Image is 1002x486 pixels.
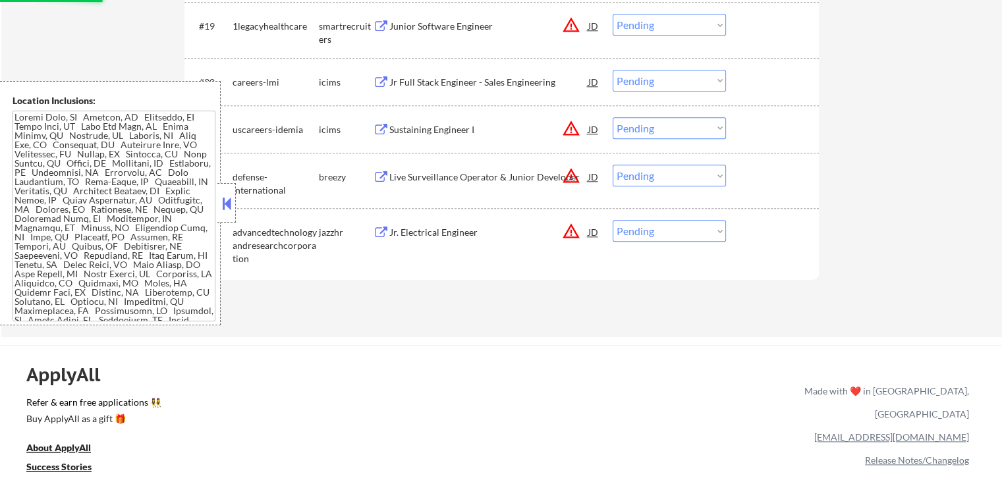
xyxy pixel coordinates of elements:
[233,76,319,89] div: careers-lmi
[26,461,92,472] u: Success Stories
[562,16,580,34] button: warning_amber
[26,460,109,476] a: Success Stories
[562,119,580,138] button: warning_amber
[587,14,600,38] div: JD
[799,379,969,425] div: Made with ❤️ in [GEOGRAPHIC_DATA], [GEOGRAPHIC_DATA]
[319,123,373,136] div: icims
[319,171,373,184] div: breezy
[389,123,588,136] div: Sustaining Engineer I
[26,364,115,386] div: ApplyAll
[587,220,600,244] div: JD
[26,442,91,453] u: About ApplyAll
[233,20,319,33] div: 1legacyhealthcare
[587,70,600,94] div: JD
[389,171,588,184] div: Live Surveillance Operator & Junior Developer
[319,76,373,89] div: icims
[389,20,588,33] div: Junior Software Engineer
[389,226,588,239] div: Jr. Electrical Engineer
[814,431,969,443] a: [EMAIL_ADDRESS][DOMAIN_NAME]
[319,20,373,45] div: smartrecruiters
[319,226,373,239] div: jazzhr
[13,94,215,107] div: Location Inclusions:
[233,123,319,136] div: uscareers-idemia
[233,226,319,265] div: advancedtechnologyandresearchcorporation
[562,167,580,185] button: warning_amber
[26,412,158,428] a: Buy ApplyAll as a gift 🎁
[233,171,319,196] div: defense-international
[199,76,222,89] div: #20
[26,441,109,457] a: About ApplyAll
[562,222,580,240] button: warning_amber
[865,454,969,466] a: Release Notes/Changelog
[587,165,600,188] div: JD
[26,414,158,423] div: Buy ApplyAll as a gift 🎁
[389,76,588,89] div: Jr Full Stack Engineer - Sales Engineering
[587,117,600,141] div: JD
[199,20,222,33] div: #19
[26,398,529,412] a: Refer & earn free applications 👯‍♀️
